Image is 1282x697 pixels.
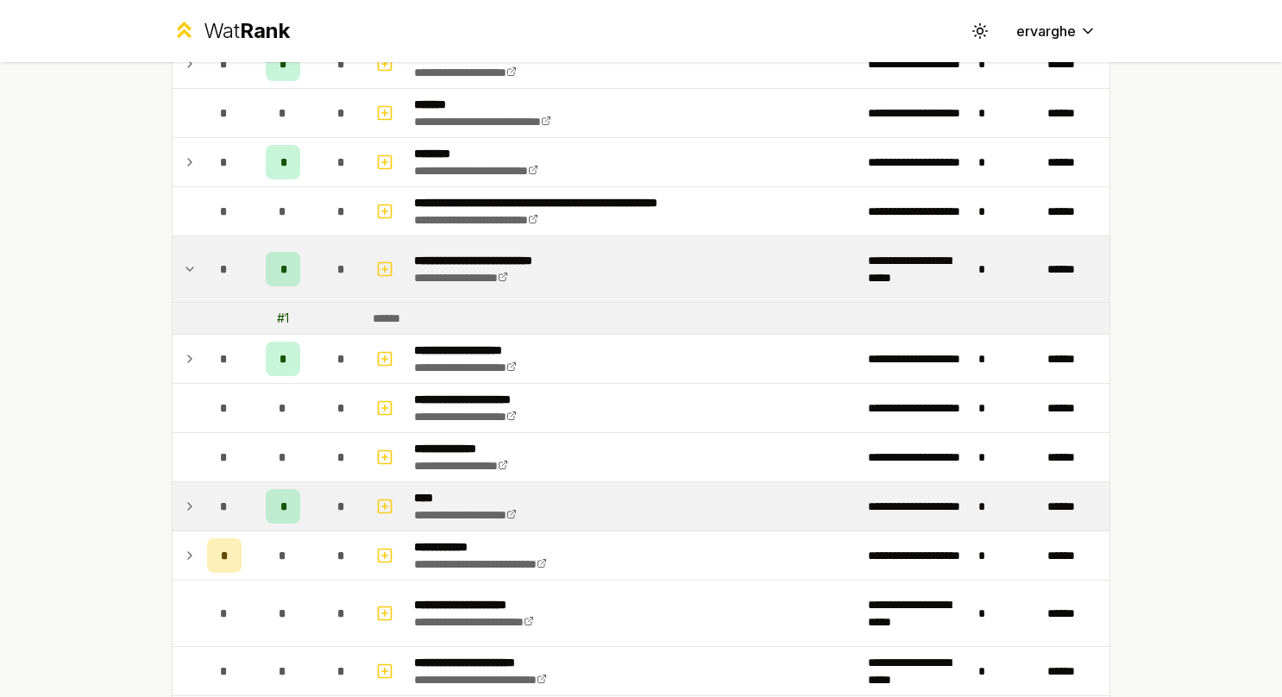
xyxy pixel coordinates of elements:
span: Rank [240,18,290,43]
a: WatRank [172,17,290,45]
div: Wat [204,17,290,45]
button: ervarghe [1002,16,1110,47]
div: # 1 [277,310,289,327]
span: ervarghe [1016,21,1076,41]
